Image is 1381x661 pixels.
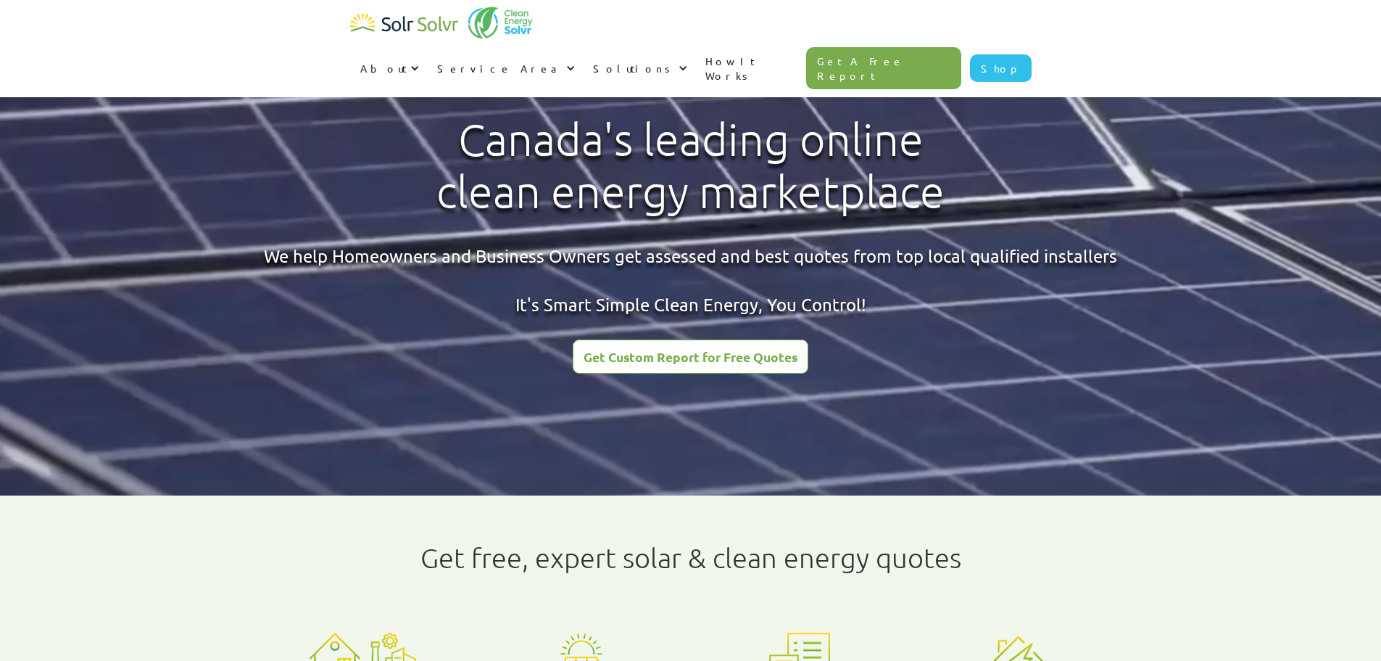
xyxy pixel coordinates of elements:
div: We help Homeowners and Business Owners get assessed and best quotes from top local qualified inst... [264,244,1117,317]
a: Shop [970,54,1032,82]
div: About [360,61,407,75]
h1: Canada's leading online clean energy marketplace [424,114,957,218]
a: How It Works [695,39,807,97]
a: Get Custom Report for Free Quotes [573,340,808,374]
div: Solutions [593,61,675,75]
a: Get A Free Report [806,47,961,89]
div: Get Custom Report for Free Quotes [584,350,797,364]
div: Service Area [437,61,563,75]
h1: Get free, expert solar & clean energy quotes [420,542,961,574]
